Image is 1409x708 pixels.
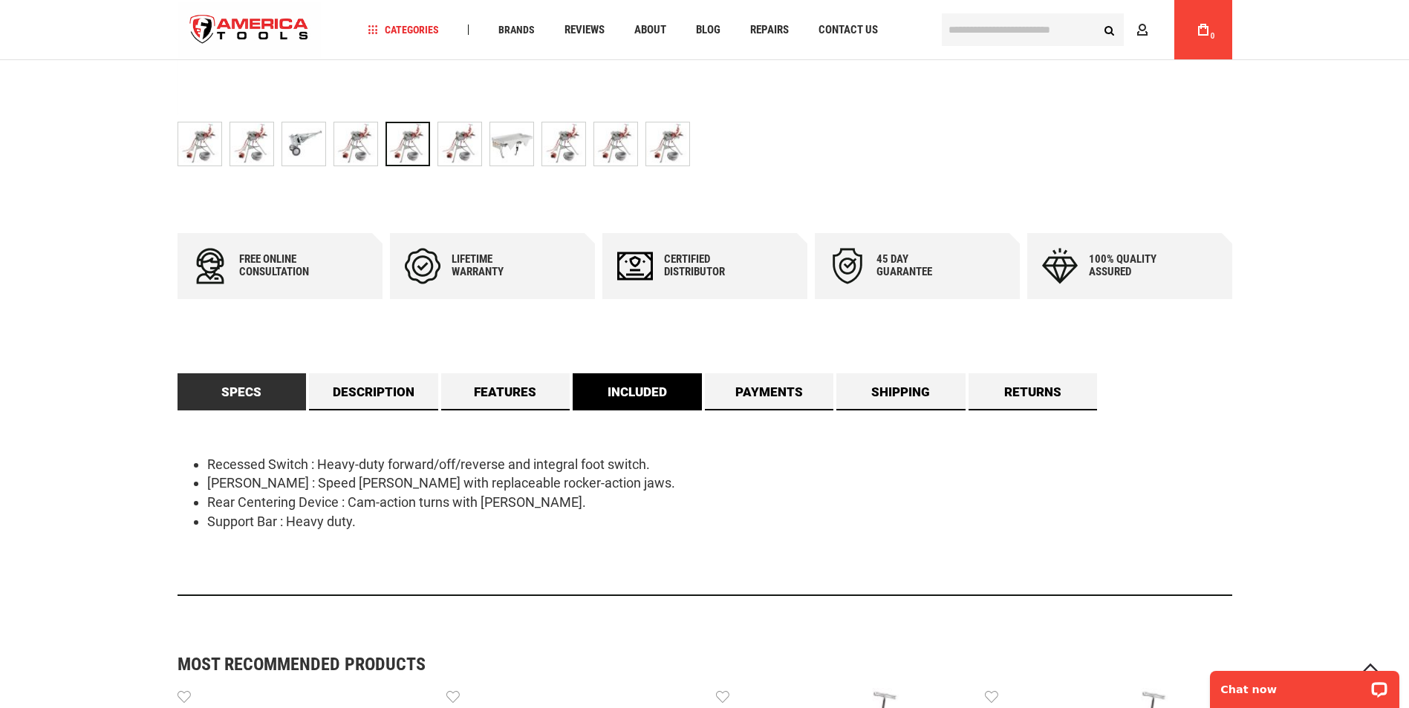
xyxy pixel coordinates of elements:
[239,253,328,278] div: Free online consultation
[628,20,673,40] a: About
[573,373,702,410] a: Included
[178,122,221,165] img: RIDGID 15682 MODEL 300
[438,122,481,165] img: RIDGID 15682 115V, 50/60 HZ (NPT)
[490,122,533,165] img: RIDGID 15682 115V, 50/60 HZ (NPT)
[645,114,690,174] div: RIDGID 15682 115V, 50/60 HZ (NPT)
[593,114,645,174] div: RIDGID 15682 115V, 50/60 HZ (NPT)
[334,122,377,165] img: RIDGID 15682 115V, 50/60 HZ (NPT)
[489,114,541,174] div: RIDGID 15682 115V, 50/60 HZ (NPT)
[178,655,1180,673] strong: Most Recommended Products
[492,20,541,40] a: Brands
[230,122,273,165] img: RIDGID 15682 115V, 50/60 HZ (NPT)
[689,20,727,40] a: Blog
[385,114,437,174] div: RIDGID 15682 115V, 50/60 HZ (NPT)
[819,24,878,36] span: Contact Us
[498,24,535,35] span: Brands
[207,493,1232,512] li: Rear Centering Device : Cam-action turns with [PERSON_NAME].
[558,20,611,40] a: Reviews
[207,473,1232,493] li: [PERSON_NAME] : Speed [PERSON_NAME] with replaceable rocker-action jaws.
[368,24,439,35] span: Categories
[282,122,325,165] img: RIDGID 15682 115V, 50/60 HZ (NPT)
[542,122,585,165] img: RIDGID 15682 115V, 50/60 HZ (NPT)
[541,114,593,174] div: RIDGID 15682 115V, 50/60 HZ (NPT)
[178,373,307,410] a: Specs
[178,114,230,174] div: RIDGID 15682 MODEL 300
[594,122,637,165] img: RIDGID 15682 115V, 50/60 HZ (NPT)
[969,373,1098,410] a: Returns
[836,373,966,410] a: Shipping
[812,20,885,40] a: Contact Us
[437,114,489,174] div: RIDGID 15682 115V, 50/60 HZ (NPT)
[696,24,720,36] span: Blog
[178,2,322,58] img: America Tools
[646,122,689,165] img: RIDGID 15682 115V, 50/60 HZ (NPT)
[1089,253,1178,278] div: 100% quality assured
[207,512,1232,531] li: Support Bar : Heavy duty.
[1211,32,1215,40] span: 0
[178,2,322,58] a: store logo
[1200,661,1409,708] iframe: LiveChat chat widget
[333,114,385,174] div: RIDGID 15682 115V, 50/60 HZ (NPT)
[207,455,1232,474] li: Recessed Switch : Heavy-duty forward/off/reverse and integral foot switch.
[564,24,605,36] span: Reviews
[664,253,753,278] div: Certified Distributor
[452,253,541,278] div: Lifetime warranty
[282,114,333,174] div: RIDGID 15682 115V, 50/60 HZ (NPT)
[705,373,834,410] a: Payments
[361,20,446,40] a: Categories
[743,20,795,40] a: Repairs
[309,373,438,410] a: Description
[441,373,570,410] a: Features
[230,114,282,174] div: RIDGID 15682 115V, 50/60 HZ (NPT)
[750,24,789,36] span: Repairs
[634,24,666,36] span: About
[1096,16,1124,44] button: Search
[876,253,966,278] div: 45 day Guarantee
